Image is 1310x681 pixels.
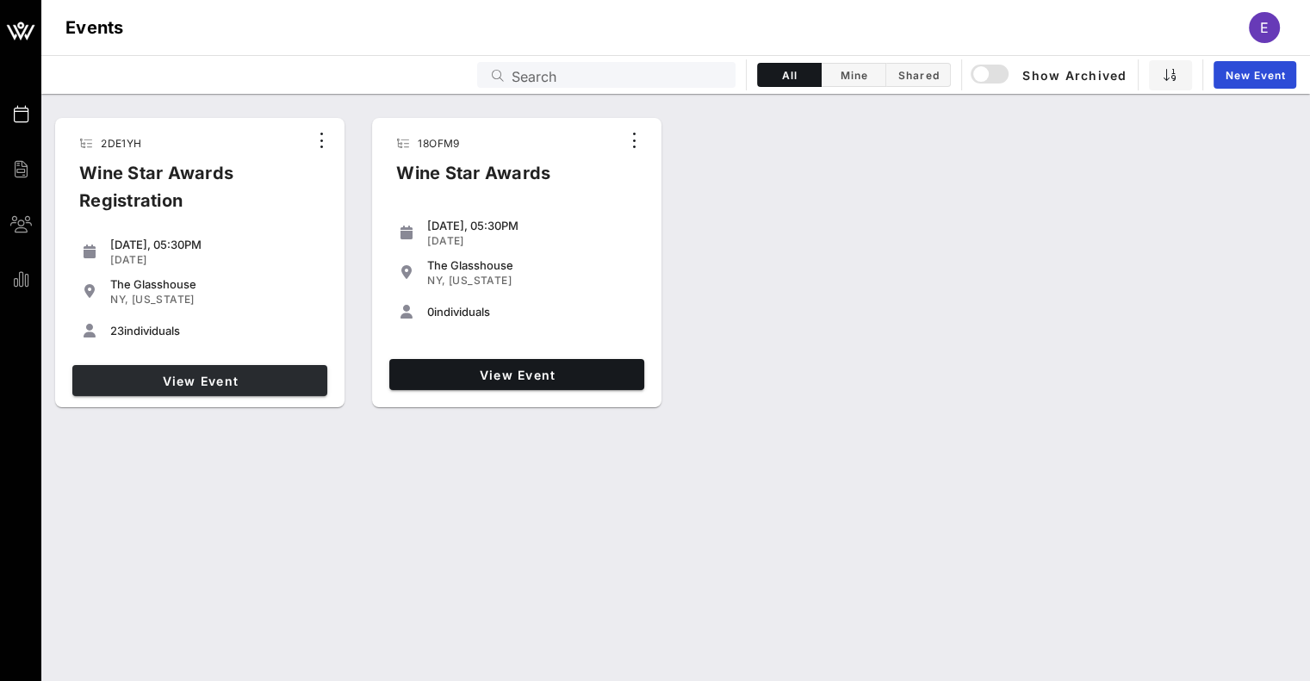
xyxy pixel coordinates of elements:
[822,63,886,87] button: Mine
[449,274,512,287] span: [US_STATE]
[110,253,320,267] div: [DATE]
[972,59,1127,90] button: Show Archived
[427,219,637,232] div: [DATE], 05:30PM
[427,305,434,319] span: 0
[396,368,637,382] span: View Event
[110,293,128,306] span: NY,
[757,63,822,87] button: All
[427,258,637,272] div: The Glasshouse
[973,65,1127,85] span: Show Archived
[110,324,124,337] span: 23
[65,159,307,228] div: Wine Star Awards Registration
[72,365,327,396] a: View Event
[832,69,875,82] span: Mine
[1214,61,1296,89] a: New Event
[132,293,195,306] span: [US_STATE]
[886,63,951,87] button: Shared
[418,137,459,150] span: 18OFM9
[1249,12,1280,43] div: E
[110,277,320,291] div: The Glasshouse
[110,324,320,337] div: individuals
[110,238,320,251] div: [DATE], 05:30PM
[768,69,810,82] span: All
[389,359,644,390] a: View Event
[1224,69,1286,82] span: New Event
[427,274,445,287] span: NY,
[427,234,637,248] div: [DATE]
[65,14,124,41] h1: Events
[79,374,320,388] span: View Event
[101,137,141,150] span: 2DE1YH
[1260,19,1269,36] span: E
[897,69,940,82] span: Shared
[382,159,564,201] div: Wine Star Awards
[427,305,637,319] div: individuals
